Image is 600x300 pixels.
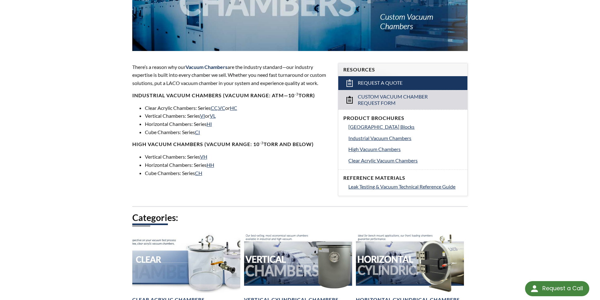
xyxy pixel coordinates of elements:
[132,141,331,148] h4: High Vacuum Chambers (Vacuum range: 10 Torr and below)
[195,170,202,176] a: CH
[207,121,212,127] a: HI
[343,175,462,181] h4: Reference Materials
[132,63,331,87] p: There’s a reason why our are the industry standard—our industry expertise is built into every cha...
[348,135,411,141] span: Industrial Vacuum Chambers
[338,76,467,90] a: Request a Quote
[200,154,207,160] a: VH
[348,124,414,130] span: [GEOGRAPHIC_DATA] Blocks
[542,281,583,296] div: Request a Call
[132,92,331,99] h4: Industrial Vacuum Chambers (vacuum range: atm—10 Torr)
[207,162,214,168] a: HH
[145,120,331,128] li: Horizontal Chambers: Series
[348,157,418,163] span: Clear Acrylic Vacuum Chambers
[211,105,218,111] a: CC
[260,140,264,145] sup: -3
[343,115,462,122] h4: Product Brochures
[145,153,331,161] li: Vertical Chambers: Series
[145,161,331,169] li: Horizontal Chambers: Series
[186,64,227,70] span: Vacuum Chambers
[525,281,589,296] div: Request a Call
[230,105,237,111] a: HC
[200,113,205,119] a: VI
[145,112,331,120] li: Vertical Chambers: Series or
[358,80,403,86] span: Request a Quote
[348,156,462,165] a: Clear Acrylic Vacuum Chambers
[343,66,462,73] h4: Resources
[358,93,449,107] span: Custom Vacuum Chamber Request Form
[348,184,455,190] span: Leak Testing & Vacuum Technical Reference Guide
[195,129,200,135] a: CI
[145,169,331,177] li: Cube Chambers: Series
[348,146,401,152] span: High Vacuum Chambers
[145,104,331,112] li: Clear Acrylic Chambers: Series , or
[218,105,225,111] a: VC
[348,145,462,153] a: High Vacuum Chambers
[145,128,331,136] li: Cube Chambers: Series
[529,284,540,294] img: round button
[348,123,462,131] a: [GEOGRAPHIC_DATA] Blocks
[348,183,462,191] a: Leak Testing & Vacuum Technical Reference Guide
[132,212,468,224] h2: Categories:
[294,92,299,96] sup: -3
[338,90,467,110] a: Custom Vacuum Chamber Request Form
[348,134,462,142] a: Industrial Vacuum Chambers
[210,113,216,119] a: VL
